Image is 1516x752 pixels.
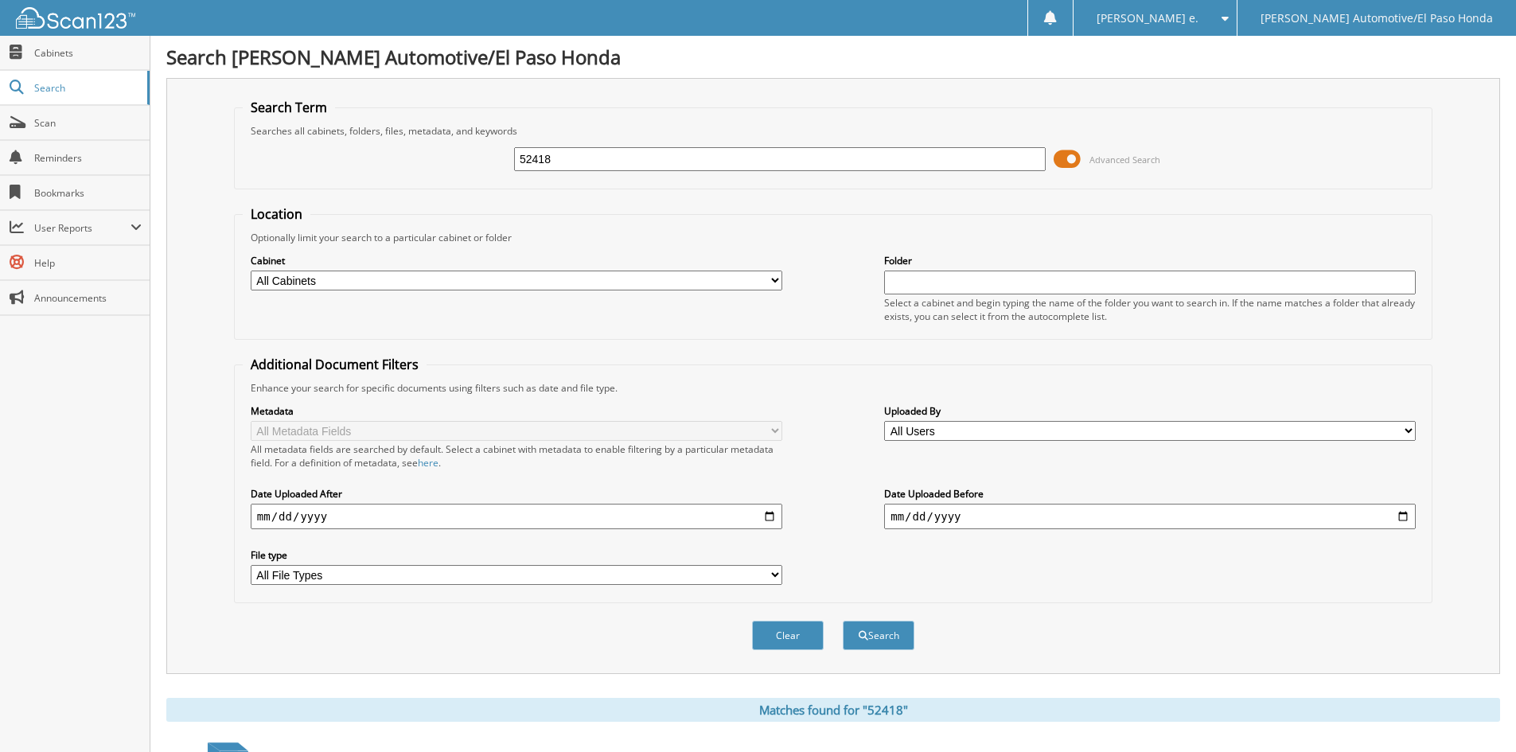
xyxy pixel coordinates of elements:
div: Matches found for "52418" [166,698,1500,722]
button: Search [843,621,914,650]
label: Date Uploaded After [251,487,782,501]
div: All metadata fields are searched by default. Select a cabinet with metadata to enable filtering b... [251,442,782,470]
span: Reminders [34,151,142,165]
span: Search [34,81,139,95]
div: Searches all cabinets, folders, files, metadata, and keywords [243,124,1424,138]
span: Cabinets [34,46,142,60]
span: [PERSON_NAME] e. [1097,14,1198,23]
legend: Location [243,205,310,223]
input: start [251,504,782,529]
label: Uploaded By [884,404,1416,418]
span: [PERSON_NAME] Automotive/El Paso Honda [1261,14,1493,23]
legend: Additional Document Filters [243,356,427,373]
label: Metadata [251,404,782,418]
label: Date Uploaded Before [884,487,1416,501]
span: Scan [34,116,142,130]
button: Clear [752,621,824,650]
label: Folder [884,254,1416,267]
input: end [884,504,1416,529]
legend: Search Term [243,99,335,116]
span: Announcements [34,291,142,305]
span: Advanced Search [1089,154,1160,166]
div: Optionally limit your search to a particular cabinet or folder [243,231,1424,244]
span: User Reports [34,221,131,235]
label: File type [251,548,782,562]
a: here [418,456,438,470]
div: Enhance your search for specific documents using filters such as date and file type. [243,381,1424,395]
h1: Search [PERSON_NAME] Automotive/El Paso Honda [166,44,1500,70]
img: scan123-logo-white.svg [16,7,135,29]
span: Bookmarks [34,186,142,200]
div: Select a cabinet and begin typing the name of the folder you want to search in. If the name match... [884,296,1416,323]
label: Cabinet [251,254,782,267]
span: Help [34,256,142,270]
